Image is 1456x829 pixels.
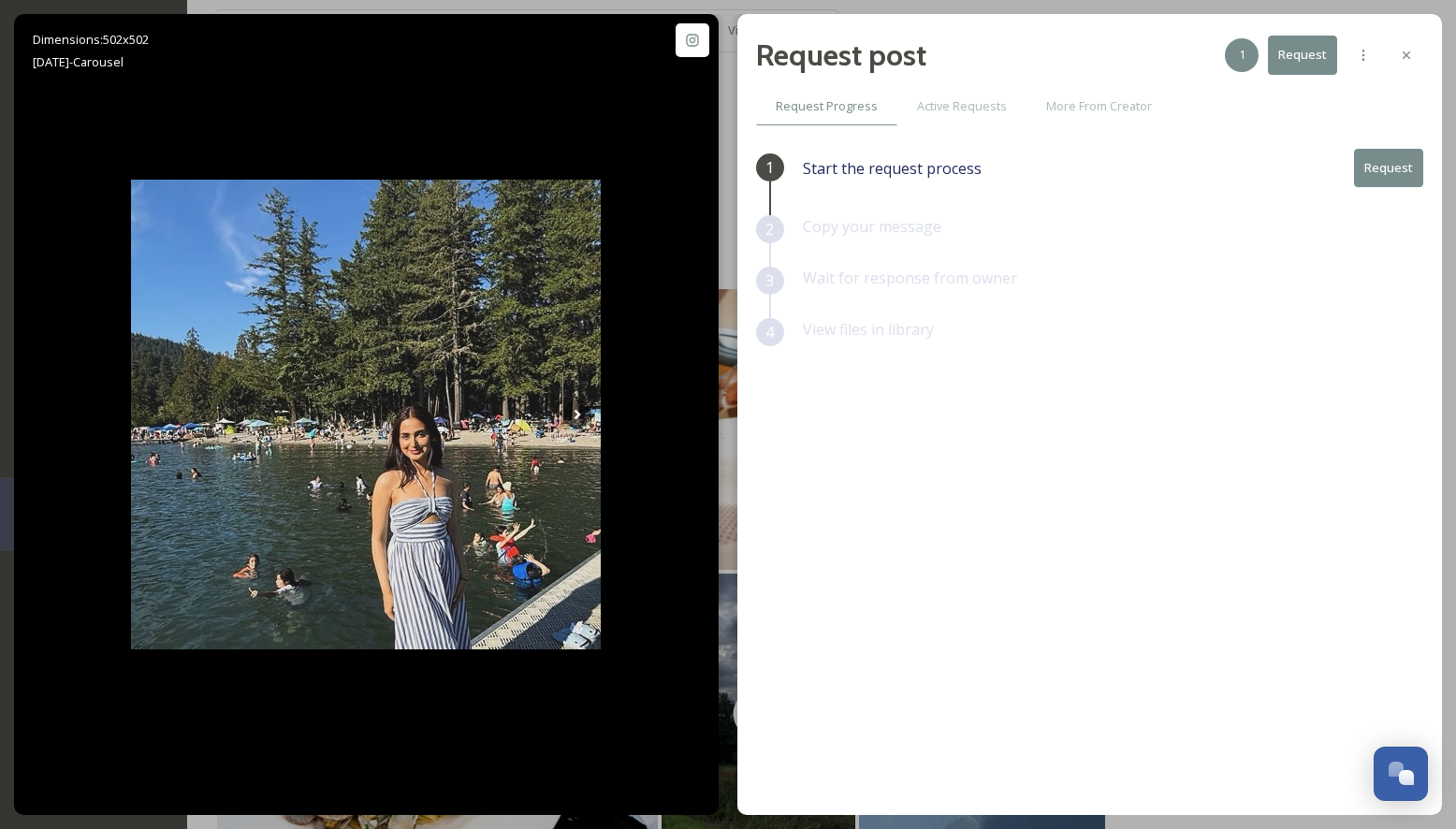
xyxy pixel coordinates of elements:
[803,319,934,340] span: View files in library
[803,216,941,237] span: Copy your message
[1268,36,1337,74] button: Request
[803,157,982,180] span: Start the request process
[33,31,149,48] span: Dimensions: 502 x 502
[33,53,124,70] span: [DATE] - Carousel
[776,97,878,115] span: Request Progress
[1046,97,1152,115] span: More From Creator
[765,269,774,292] span: 3
[1239,46,1245,64] span: 1
[1374,747,1428,801] button: Open Chat
[917,97,1007,115] span: Active Requests
[765,156,774,179] span: 1
[1354,149,1423,187] button: Request
[756,33,926,78] h2: Request post
[803,268,1017,288] span: Wait for response from owner
[765,321,774,343] span: 4
[765,218,774,240] span: 2
[131,180,601,649] img: A little sunshine, a little water, and calm 🤍🌊☀️ . . . #CultusLake #LakeVibes #NatureEscape #harr...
